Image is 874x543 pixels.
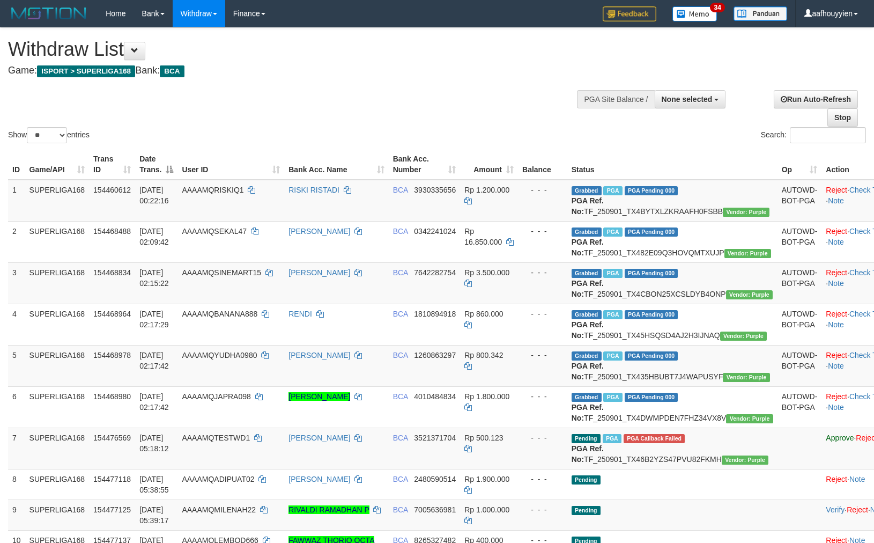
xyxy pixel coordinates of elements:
span: AAAAMQADIPUAT02 [182,475,254,483]
span: BCA [393,227,408,236]
a: [PERSON_NAME] [288,475,350,483]
span: AAAAMQYUDHA0980 [182,351,257,359]
div: - - - [522,391,563,402]
span: [DATE] 02:17:42 [139,351,169,370]
span: Rp 1.900.000 [464,475,509,483]
a: [PERSON_NAME] [288,351,350,359]
span: ISPORT > SUPERLIGA168 [37,65,135,77]
td: TF_250901_TX482E09Q3HOVQMTXUJP [567,221,777,262]
span: BCA [393,434,408,442]
th: ID [8,149,25,180]
td: TF_250901_TX4CBON25XCSLDYB4ONP [567,262,777,304]
span: 154477125 [93,505,131,514]
span: Grabbed [572,269,602,278]
th: User ID: activate to sort column ascending [177,149,284,180]
div: - - - [522,350,563,361]
span: Marked by aafchoeunmanni [603,351,622,361]
td: SUPERLIGA168 [25,345,90,386]
label: Show entries [8,127,90,143]
span: PGA Error [624,434,685,443]
a: Note [828,403,844,412]
span: [DATE] 02:17:42 [139,392,169,412]
img: Feedback.jpg [603,6,656,21]
a: Reject [826,475,847,483]
a: Reject [826,310,847,318]
span: Grabbed [572,186,602,195]
td: SUPERLIGA168 [25,428,90,469]
span: Vendor URL: https://trx4.1velocity.biz [726,290,773,299]
span: AAAAMQMILENAH22 [182,505,256,514]
span: 154476569 [93,434,131,442]
td: AUTOWD-BOT-PGA [777,262,822,304]
span: Marked by aafmaleo [603,434,621,443]
span: Rp 500.123 [464,434,503,442]
span: Rp 800.342 [464,351,503,359]
a: RENDI [288,310,312,318]
b: PGA Ref. No: [572,196,604,216]
a: Reject [826,392,847,401]
b: PGA Ref. No: [572,238,604,257]
select: Showentries [27,127,67,143]
th: Amount: activate to sort column ascending [460,149,518,180]
a: Reject [847,505,868,514]
th: Op: activate to sort column ascending [777,149,822,180]
td: 3 [8,262,25,304]
div: - - - [522,504,563,515]
td: SUPERLIGA168 [25,500,90,530]
td: AUTOWD-BOT-PGA [777,180,822,222]
span: Rp 1.800.000 [464,392,509,401]
span: 154468488 [93,227,131,236]
span: BCA [393,310,408,318]
a: Stop [827,108,858,127]
span: Pending [572,434,601,443]
div: - - - [522,267,563,278]
span: BCA [160,65,184,77]
b: PGA Ref. No: [572,320,604,340]
span: AAAAMQBANANA888 [182,310,257,318]
span: [DATE] 02:15:22 [139,268,169,288]
span: Grabbed [572,310,602,319]
div: - - - [522,474,563,485]
td: SUPERLIGA168 [25,180,90,222]
span: Rp 860.000 [464,310,503,318]
td: 6 [8,386,25,428]
span: Pending [572,506,601,515]
span: [DATE] 05:38:55 [139,475,169,494]
a: Reject [826,268,847,277]
span: Marked by aafchoeunmanni [603,310,622,319]
a: Note [828,362,844,370]
td: AUTOWD-BOT-PGA [777,221,822,262]
span: Copy 2480590514 to clipboard [414,475,456,483]
span: [DATE] 05:18:12 [139,434,169,453]
a: [PERSON_NAME] [288,392,350,401]
div: - - - [522,309,563,319]
b: PGA Ref. No: [572,362,604,381]
td: 5 [8,345,25,386]
span: Marked by aafnonsreyleab [603,228,622,237]
span: 34 [710,3,724,12]
td: SUPERLIGA168 [25,221,90,262]
a: [PERSON_NAME] [288,268,350,277]
a: Note [849,475,865,483]
span: AAAAMQSINEMART15 [182,268,261,277]
td: TF_250901_TX4BYTXLZKRAAFH0FSBB [567,180,777,222]
span: BCA [393,392,408,401]
span: BCA [393,351,408,359]
span: PGA Pending [625,269,678,278]
td: TF_250901_TX4DWMPDEN7FHZ34VX8V [567,386,777,428]
span: Rp 1.000.000 [464,505,509,514]
td: 9 [8,500,25,530]
span: [DATE] 02:09:42 [139,227,169,246]
span: Vendor URL: https://trx4.1velocity.biz [722,456,768,465]
a: Reject [826,186,847,194]
h4: Game: Bank: [8,65,572,76]
input: Search: [790,127,866,143]
span: Marked by aafchoeunmanni [603,393,622,402]
td: SUPERLIGA168 [25,262,90,304]
a: RIVALDI RAMADHAN P [288,505,369,514]
span: Copy 3521371704 to clipboard [414,434,456,442]
span: PGA Pending [625,351,678,361]
a: Note [828,320,844,329]
td: AUTOWD-BOT-PGA [777,304,822,345]
span: Copy 1810894918 to clipboard [414,310,456,318]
